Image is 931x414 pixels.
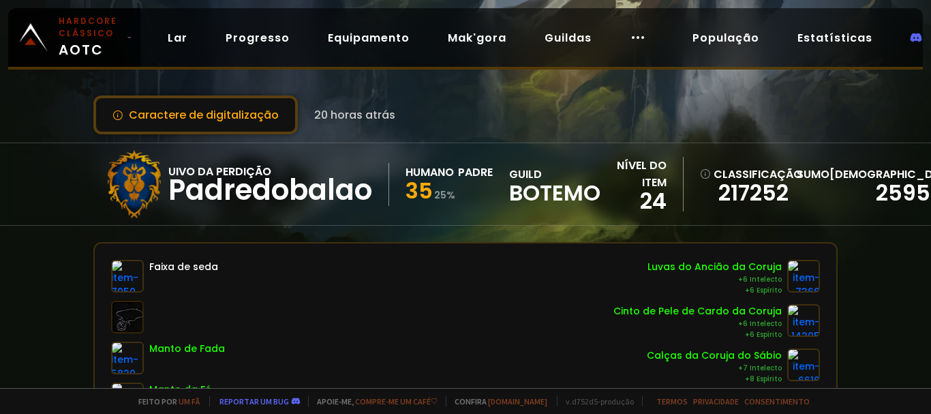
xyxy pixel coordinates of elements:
[600,396,634,406] font: produção
[437,24,517,52] a: Mak'gora
[787,260,820,293] img: item-7366
[8,8,140,67] a: Hardcore clássicoAOTC
[617,158,667,190] font: nível do item
[656,396,688,406] a: Termos
[509,177,600,208] font: BOTEMO
[613,304,782,318] font: Cinto de Pele de Cardo da Coruja
[738,363,782,373] font: +7 Intelecto
[682,24,770,52] a: População
[787,24,883,52] a: Estatísticas
[787,349,820,381] img: item-6616
[446,188,455,202] font: %
[149,260,218,273] font: Faixa de seda
[406,164,454,180] font: Humano
[509,166,542,182] font: guild
[640,186,667,216] font: 24
[797,30,872,46] font: Estatísticas
[215,24,301,52] a: Progresso
[714,166,802,182] font: classificação
[138,396,177,406] font: Feito por
[93,95,298,134] button: Caractere de digitalização
[226,30,290,46] font: Progresso
[317,24,421,52] a: Equipamento
[157,24,198,52] a: Lar
[534,24,602,52] a: Guildas
[745,329,782,340] font: +6 Espírito
[59,15,117,39] font: Hardcore clássico
[692,30,759,46] font: População
[168,164,271,179] font: Uivo da Perdição
[179,396,200,406] a: um fã
[693,396,739,406] a: Privacidade
[448,30,506,46] font: Mak'gora
[458,164,493,180] font: Padre
[718,177,789,208] font: 217252
[797,166,829,182] font: Sumo
[434,188,446,202] font: 25
[545,30,592,46] font: Guildas
[168,170,372,210] font: Padredobalao
[787,304,820,337] img: item-14205
[598,396,600,406] font: -
[566,396,572,406] font: v.
[745,285,782,295] font: +6 Espírito
[149,383,211,396] font: Manto da Fé
[314,107,395,123] font: 20 horas atrás
[59,40,104,59] font: AOTC
[744,396,810,406] a: Consentimento
[111,342,144,374] img: item-5820
[328,30,410,46] font: Equipamento
[700,183,788,203] a: 217252
[168,30,187,46] font: Lar
[738,274,782,284] font: +6 Intelecto
[317,396,354,406] font: Apoie-me,
[455,396,487,406] font: Confira
[738,319,782,329] font: +6 Intelecto
[355,396,438,406] a: compre-me um café
[129,107,279,123] font: Caractere de digitalização
[219,396,289,406] a: Reportar um bug
[149,342,225,355] font: Manto de Fada
[647,349,782,362] font: Calças da Coruja do Sábio
[355,396,431,406] font: compre-me um café
[111,260,144,293] img: item-7050
[745,374,782,384] font: +8 Espírito
[406,175,433,206] font: 35
[488,396,547,406] a: [DOMAIN_NAME]
[647,260,782,273] font: Luvas do Ancião da Coruja
[572,396,598,406] font: d752d5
